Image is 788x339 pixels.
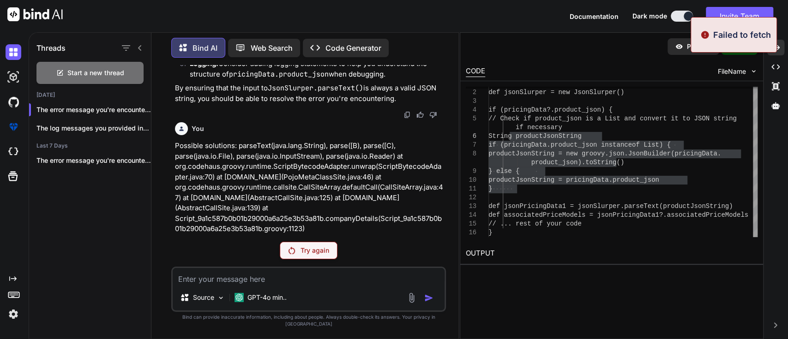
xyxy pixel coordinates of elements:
[488,115,655,122] span: // Check if product_json is a List and conv
[175,83,444,104] p: By ensuring that the input to is always a valid JSON string, you should be able to resolve the er...
[171,314,446,327] p: Bind can provide inaccurate information, including about people. Always double-check its answers....
[192,124,204,133] h6: You
[424,293,433,303] img: icon
[466,88,476,97] div: 2
[229,70,329,79] code: pricingData.product_json
[466,193,476,202] div: 12
[488,132,582,140] span: String productJsonString
[429,111,437,119] img: dislike
[655,141,671,149] span: t) {
[655,115,736,122] span: ert it to JSON string
[632,12,667,21] span: Dark mode
[190,59,444,79] p: Consider adding logging statements to help you understand the structure of when debugging.
[217,294,225,302] img: Pick Models
[639,176,659,184] span: _json
[6,94,21,110] img: githubDark
[36,105,151,114] p: The error message you're encountering in...
[488,176,640,184] span: productJsonString = pricingData.product
[466,66,485,77] div: CODE
[655,202,733,210] span: t(productJsonString)
[251,42,293,54] p: Web Search
[516,124,562,131] span: if necessary
[406,292,417,303] img: attachment
[466,202,476,211] div: 13
[488,185,492,192] span: }
[687,42,712,51] p: Preview
[29,142,151,149] h2: Last 7 Days
[639,150,721,157] span: nBuilder(pricingData.
[6,144,21,160] img: cloudideIcon
[718,67,746,76] span: FileName
[6,44,21,60] img: darkChat
[466,220,476,228] div: 15
[36,42,66,54] h1: Threads
[6,119,21,135] img: premium
[488,229,492,236] span: }
[488,211,655,219] span: def associatedPriceModels = jsonPricingData
[488,106,613,113] span: if (pricingData?.product_json) {
[488,167,519,175] span: } else {
[531,159,624,166] span: product_json).toString()
[67,68,124,77] span: Start a new thread
[466,97,476,106] div: 3
[36,156,151,165] p: The error message you're encountering indicates that...
[488,150,640,157] span: productJsonString = new groovy.json.Jso
[750,67,758,75] img: chevron down
[7,7,63,21] img: Bind AI
[6,306,21,322] img: settings
[466,132,476,141] div: 6
[466,176,476,184] div: 10
[488,141,655,149] span: if (pricingData.product_json instanceof Lis
[488,220,582,227] span: // ... rest of your code
[235,293,244,302] img: GPT-4o mini
[488,89,624,96] span: def jsonSlurper = new JsonSlurper()
[193,293,214,302] p: Source
[301,246,329,255] p: Try again
[466,114,476,123] div: 5
[700,29,710,41] img: alert
[460,243,763,264] h2: OUTPUT
[570,12,619,21] button: Documentation
[706,7,773,25] button: Invite Team
[655,211,748,219] span: 1?.associatedPriceModels
[403,111,411,119] img: copy
[325,42,381,54] p: Code Generator
[289,247,295,254] img: Retry
[466,141,476,149] div: 7
[175,141,444,234] p: Possible solutions: parseText(java.lang.String), parse([B), parse([C), parse(java.io.File), parse...
[192,42,217,54] p: Bind AI
[6,69,21,85] img: darkAi-studio
[268,83,363,93] code: JsonSlurper.parseText()
[466,211,476,220] div: 14
[466,106,476,114] div: 4
[466,167,476,176] div: 9
[488,202,655,210] span: def jsonPricingData1 = jsonSlurper.parseTex
[29,91,151,99] h2: [DATE]
[466,149,476,158] div: 8
[36,124,151,133] p: The log messages you provided indicate t...
[466,228,476,237] div: 16
[713,29,771,41] p: Failed to fetch
[570,12,619,20] span: Documentation
[247,293,287,302] p: GPT-4o min..
[416,111,424,119] img: like
[466,184,476,193] div: 11
[675,42,683,51] img: preview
